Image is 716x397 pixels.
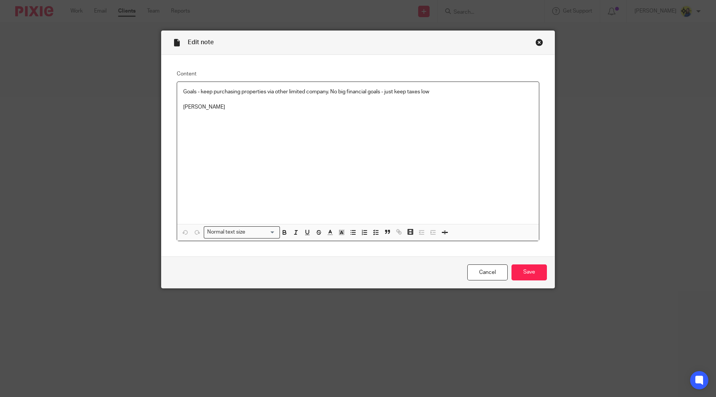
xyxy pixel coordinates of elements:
[183,88,533,96] p: Goals - keep purchasing properties via other limited company. No big financial goals - just keep ...
[206,228,247,236] span: Normal text size
[188,39,214,45] span: Edit note
[467,264,508,281] a: Cancel
[177,70,539,78] label: Content
[535,38,543,46] div: Close this dialog window
[248,228,275,236] input: Search for option
[204,226,280,238] div: Search for option
[183,103,533,111] p: [PERSON_NAME]
[511,264,547,281] input: Save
